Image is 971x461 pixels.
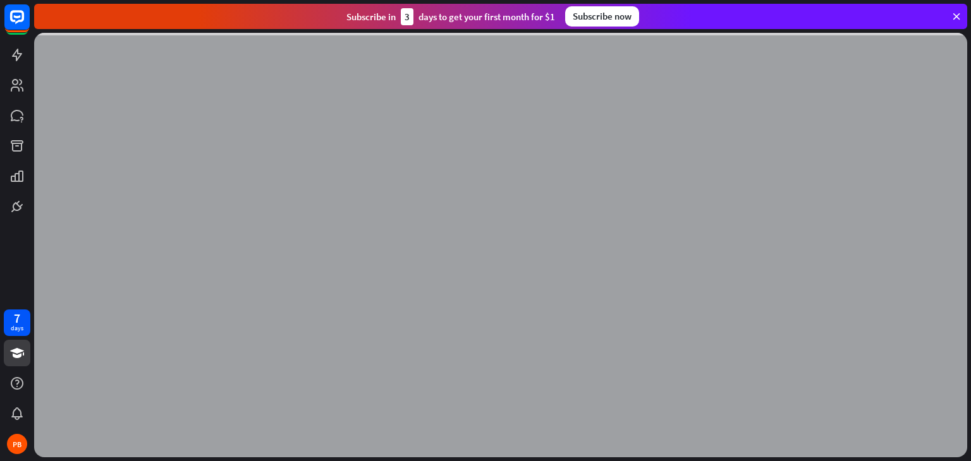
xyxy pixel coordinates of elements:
div: 3 [401,8,413,25]
div: 7 [14,313,20,324]
div: days [11,324,23,333]
div: Subscribe in days to get your first month for $1 [346,8,555,25]
a: 7 days [4,309,30,336]
div: Subscribe now [565,6,639,27]
div: PB [7,434,27,454]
